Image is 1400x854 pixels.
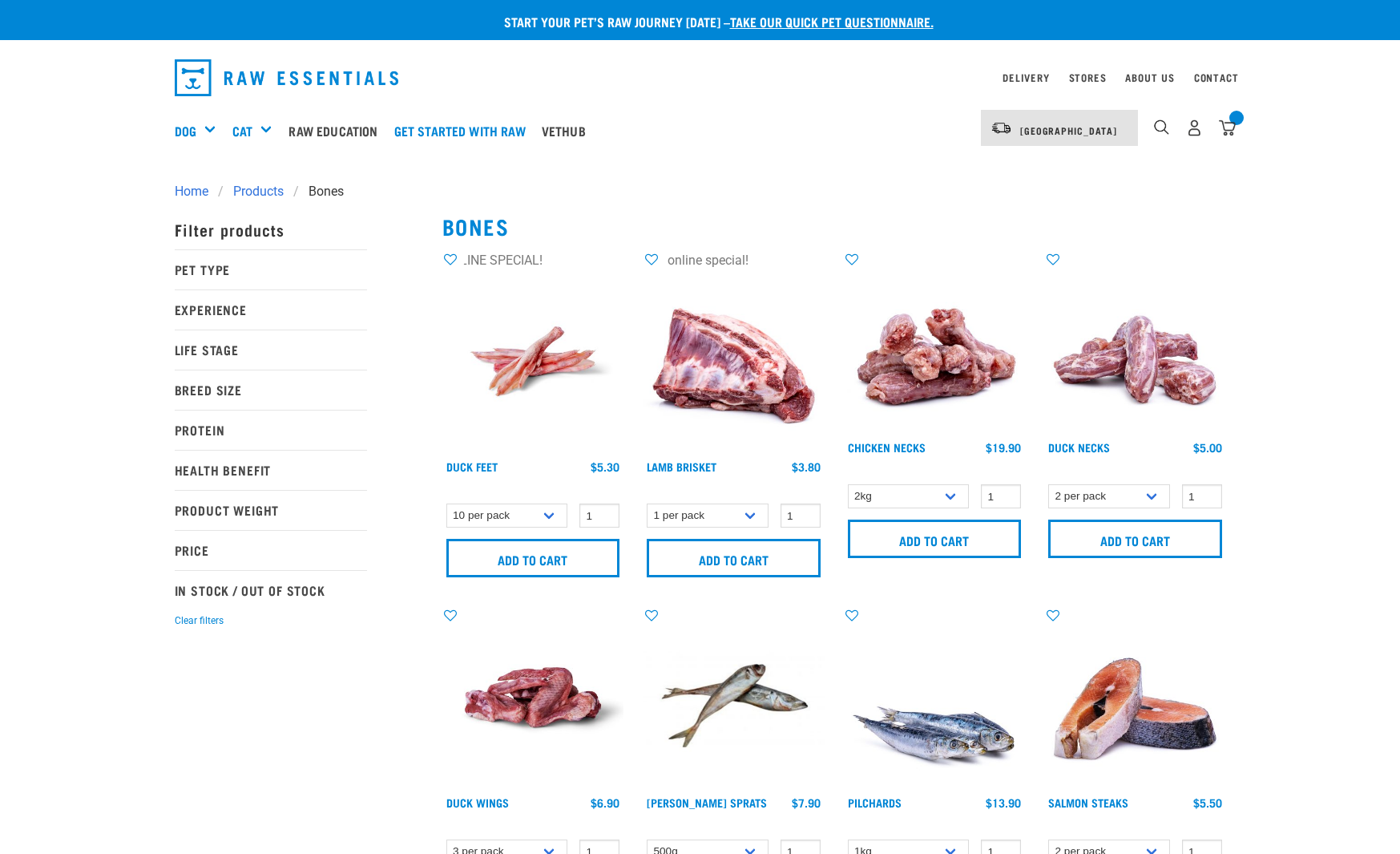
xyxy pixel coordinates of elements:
p: In Stock / Out Of Stock [175,570,367,610]
div: ONLINE SPECIAL! [442,251,624,270]
a: About Us [1125,75,1174,80]
p: Filter products [175,209,367,249]
input: Add to cart [848,520,1022,558]
a: Dog [175,121,196,140]
p: Life Stage [175,330,367,370]
a: Delivery [1003,75,1049,80]
a: Home [175,182,218,201]
span: [GEOGRAPHIC_DATA] [1020,127,1117,133]
span: Products [233,182,284,201]
input: 1 [981,484,1021,509]
div: $5.30 [591,460,619,473]
a: Products [224,182,293,201]
p: Protein [175,410,367,450]
a: Raw Education [284,99,389,163]
p: Pet Type [175,249,367,289]
img: Pile Of Chicken Necks For Pets [844,251,1026,433]
a: take our quick pet questionnaire. [730,18,934,25]
img: 1240 Lamb Brisket Pieces 01 [643,270,825,452]
a: Duck Wings [446,799,509,805]
p: Breed Size [175,370,367,410]
img: Four Whole Pilchards [844,606,1026,788]
a: Cat [232,121,252,140]
p: Product Weight [175,490,367,530]
img: Jack Mackarel Sparts Raw Fish For Dogs [643,606,825,788]
div: 4pp online special! [643,251,825,270]
img: Raw Essentials Duck Wings Raw Meaty Bones For Pets [442,606,624,788]
a: Vethub [538,99,598,163]
p: Experience [175,289,367,330]
div: $5.00 [1193,441,1222,454]
p: Price [175,530,367,570]
span: Home [175,182,208,201]
a: [PERSON_NAME] Sprats [647,799,767,805]
a: Duck Feet [446,463,498,469]
div: $6.90 [591,796,619,809]
a: Chicken Necks [848,444,926,450]
a: Contact [1194,75,1239,80]
div: $7.90 [792,796,821,809]
input: Add to cart [1048,520,1222,558]
div: $19.90 [986,441,1021,454]
a: Salmon Steaks [1048,799,1128,805]
input: Add to cart [446,539,620,577]
img: van-moving.png [990,121,1012,136]
nav: breadcrumbs [175,182,1226,201]
a: Duck Necks [1048,444,1110,450]
img: Raw Essentials Logo [175,59,399,96]
img: Raw Essentials Duck Feet Raw Meaty Bones For Dogs [442,270,624,452]
div: $3.80 [792,460,821,473]
input: 1 [781,504,821,528]
h2: Bones [442,214,1226,239]
input: 1 [579,504,619,528]
img: home-icon@2x.png [1219,119,1236,136]
div: $5.50 [1193,796,1222,809]
img: 1148 Salmon Steaks 01 [1044,606,1226,788]
a: Stores [1069,75,1107,80]
a: Pilchards [848,799,902,805]
nav: dropdown navigation [162,53,1239,103]
img: Pile Of Duck Necks For Pets [1044,251,1226,433]
img: home-icon-1@2x.png [1154,119,1169,135]
input: 1 [1182,484,1222,509]
img: user.png [1186,119,1203,136]
a: Lamb Brisket [647,463,716,469]
a: Get started with Raw [390,99,538,163]
button: Clear filters [175,613,224,628]
input: Add to cart [647,539,821,577]
p: Health Benefit [175,450,367,490]
div: $13.90 [986,796,1021,809]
